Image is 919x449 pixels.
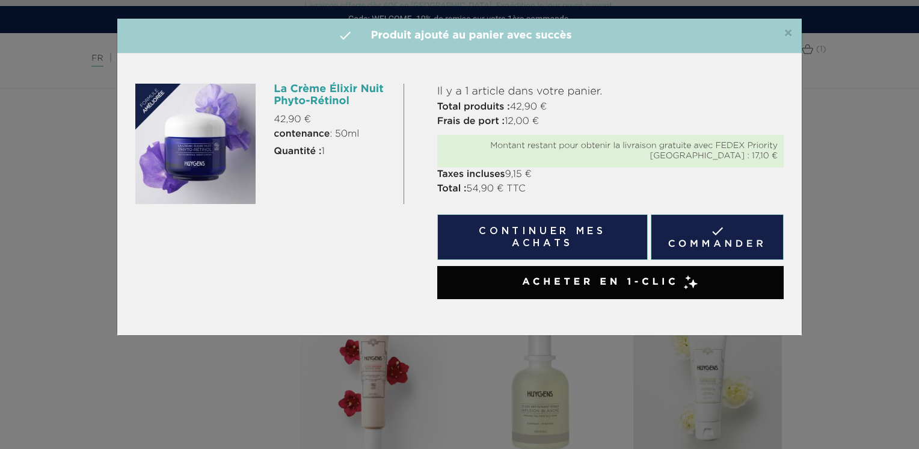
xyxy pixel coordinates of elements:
h4: Produit ajouté au panier avec succès [126,28,793,44]
button: Continuer mes achats [437,214,648,260]
span: × [784,26,793,41]
div: Montant restant pour obtenir la livraison gratuite avec FEDEX Priority [GEOGRAPHIC_DATA] : 17,10 € [443,141,778,161]
strong: Quantité : [274,147,321,156]
p: 54,90 € TTC [437,182,784,196]
strong: Total : [437,184,467,194]
p: 1 [274,144,394,159]
button: Close [784,26,793,41]
i:  [338,28,352,43]
strong: Taxes incluses [437,170,505,179]
a: Commander [651,214,784,260]
img: La Crème Élixir Nuit Phyto-Rétinol [135,84,256,204]
strong: Total produits : [437,102,510,112]
p: 42,90 € [437,100,784,114]
p: 42,90 € [274,113,394,127]
h6: La Crème Élixir Nuit Phyto-Rétinol [274,84,394,108]
p: 9,15 € [437,167,784,182]
strong: Frais de port : [437,117,505,126]
span: : 50ml [274,127,359,141]
p: 12,00 € [437,114,784,129]
strong: contenance [274,129,330,139]
p: Il y a 1 article dans votre panier. [437,84,784,100]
